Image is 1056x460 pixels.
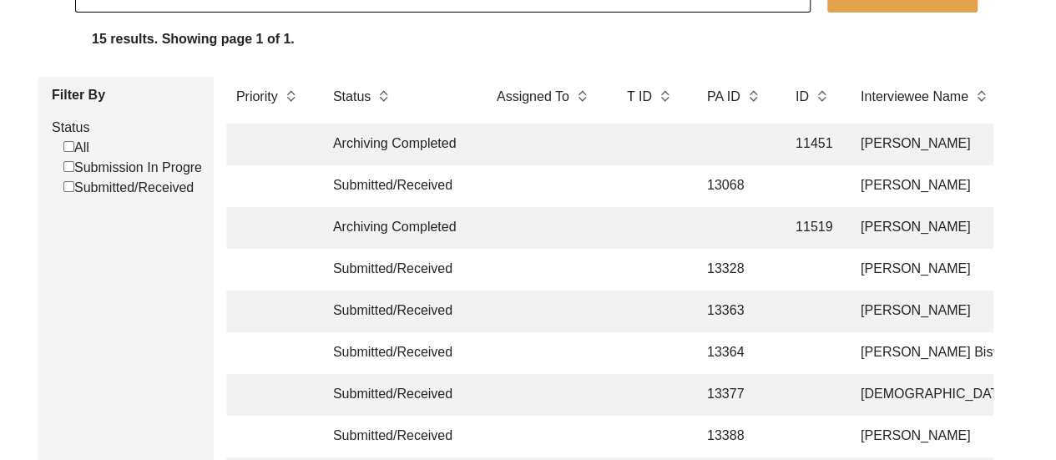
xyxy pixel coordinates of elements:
[697,332,772,374] td: 13364
[323,249,473,291] td: Submitted/Received
[851,332,1018,374] td: [PERSON_NAME] Biswas
[63,178,194,198] label: Submitted/Received
[851,124,1018,165] td: [PERSON_NAME]
[52,85,201,105] label: Filter By
[627,87,652,107] label: T ID
[63,181,74,192] input: Submitted/Received
[851,207,1018,249] td: [PERSON_NAME]
[851,165,1018,207] td: [PERSON_NAME]
[63,138,89,158] label: All
[697,416,772,457] td: 13388
[323,416,473,457] td: Submitted/Received
[786,124,837,165] td: 11451
[697,249,772,291] td: 13328
[377,87,389,105] img: sort-button.png
[851,374,1018,416] td: [DEMOGRAPHIC_DATA][PERSON_NAME]
[851,416,1018,457] td: [PERSON_NAME]
[63,158,215,178] label: Submission In Progress
[747,87,759,105] img: sort-button.png
[697,374,772,416] td: 13377
[323,207,473,249] td: Archiving Completed
[659,87,670,105] img: sort-button.png
[851,249,1018,291] td: [PERSON_NAME]
[323,291,473,332] td: Submitted/Received
[323,332,473,374] td: Submitted/Received
[63,141,74,152] input: All
[576,87,588,105] img: sort-button.png
[63,161,74,172] input: Submission In Progress
[796,87,809,107] label: ID
[323,165,473,207] td: Submitted/Received
[52,118,201,138] label: Status
[861,87,968,107] label: Interviewee Name
[323,124,473,165] td: Archiving Completed
[323,374,473,416] td: Submitted/Received
[786,207,837,249] td: 11519
[697,165,772,207] td: 13068
[497,87,569,107] label: Assigned To
[707,87,740,107] label: PA ID
[816,87,827,105] img: sort-button.png
[697,291,772,332] td: 13363
[92,29,295,49] label: 15 results. Showing page 1 of 1.
[333,87,371,107] label: Status
[851,291,1018,332] td: [PERSON_NAME]
[285,87,296,105] img: sort-button.png
[975,87,987,105] img: sort-button.png
[236,87,278,107] label: Priority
